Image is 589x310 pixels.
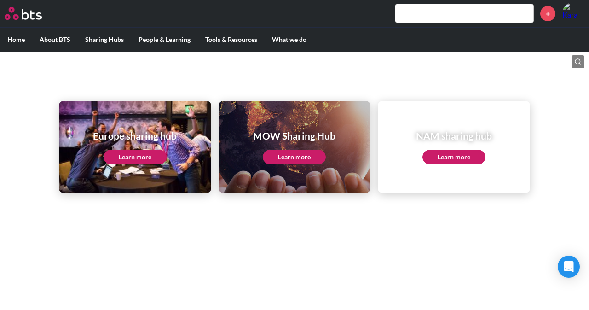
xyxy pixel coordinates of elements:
a: Go home [5,7,59,20]
a: + [540,6,555,21]
label: People & Learning [131,28,198,52]
a: Profile [562,2,584,24]
a: Learn more [104,150,167,164]
label: Sharing Hubs [78,28,131,52]
label: Tools & Resources [198,28,265,52]
a: Learn more [263,150,326,164]
label: About BTS [32,28,78,52]
img: Kara Kuzneski [562,2,584,24]
img: BTS Logo [5,7,42,20]
h1: Europe sharing hub [93,129,177,142]
h1: MOW Sharing Hub [253,129,335,142]
label: What we do [265,28,314,52]
a: Learn more [422,150,485,164]
div: Open Intercom Messenger [558,256,580,278]
h1: NAM sharing hub [416,129,492,142]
